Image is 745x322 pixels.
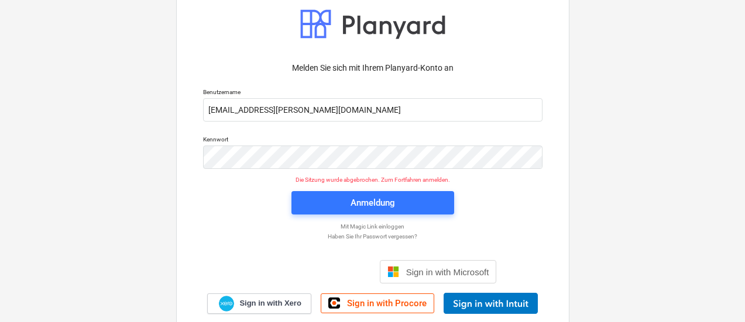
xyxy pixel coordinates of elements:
iframe: Schaltfläche „Über Google anmelden“ [243,259,376,285]
button: Anmeldung [291,191,454,214]
a: Sign in with Procore [321,293,434,313]
p: Melden Sie sich mit Ihrem Planyard-Konto an [203,62,543,74]
input: Benutzername [203,98,543,122]
iframe: Chat Widget [686,266,745,322]
div: Chat-Widget [686,266,745,322]
div: Anmeldung [351,195,395,210]
a: Mit Magic Link einloggen [197,223,548,230]
p: Kennwort [203,136,543,146]
p: Die Sitzung wurde abgebrochen. Zum Fortfahren anmelden. [196,176,550,183]
img: Microsoft logo [387,266,399,278]
span: Sign in with Xero [239,298,301,309]
p: Benutzername [203,88,543,98]
a: Sign in with Xero [207,293,311,314]
a: Haben Sie Ihr Passwort vergessen? [197,233,548,240]
img: Xero logo [219,296,234,311]
span: Sign in with Microsoft [406,267,489,277]
span: Sign in with Procore [347,298,427,309]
